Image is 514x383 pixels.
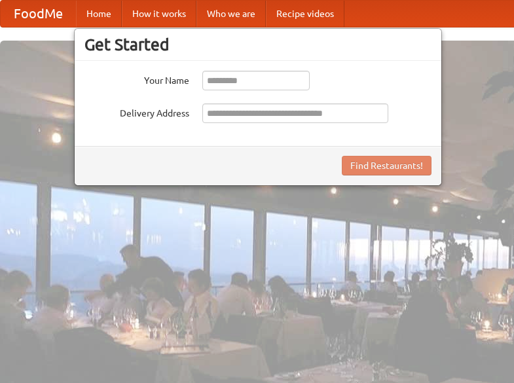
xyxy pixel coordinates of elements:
[196,1,266,27] a: Who we are
[76,1,122,27] a: Home
[122,1,196,27] a: How it works
[342,156,431,175] button: Find Restaurants!
[266,1,344,27] a: Recipe videos
[84,103,189,120] label: Delivery Address
[84,35,431,54] h3: Get Started
[1,1,76,27] a: FoodMe
[84,71,189,87] label: Your Name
